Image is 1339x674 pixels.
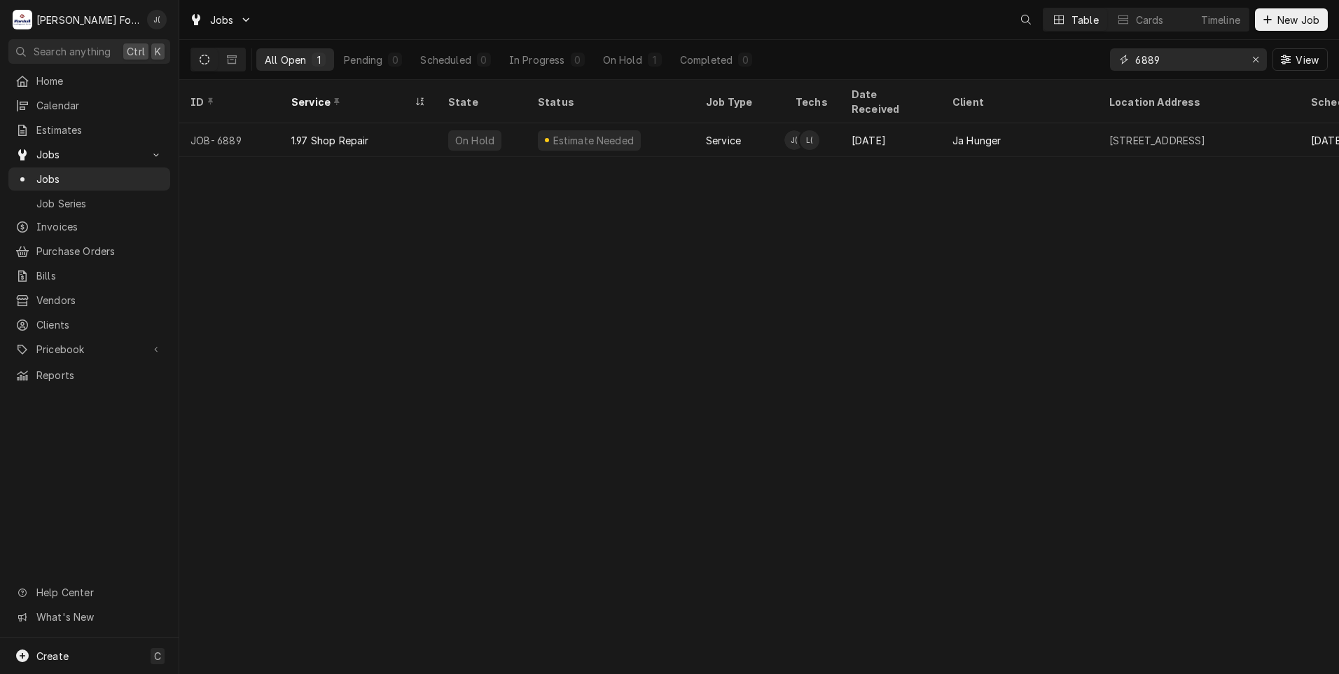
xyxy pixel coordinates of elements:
[36,219,163,234] span: Invoices
[952,95,1084,109] div: Client
[36,244,163,259] span: Purchase Orders
[344,53,382,67] div: Pending
[8,192,170,215] a: Job Series
[952,133,1001,148] div: Ja Hunger
[210,13,234,27] span: Jobs
[34,44,111,59] span: Search anything
[36,317,163,332] span: Clients
[13,10,32,29] div: M
[1244,48,1267,71] button: Erase input
[603,53,642,67] div: On Hold
[1071,13,1099,27] div: Table
[1255,8,1328,31] button: New Job
[448,95,515,109] div: State
[36,147,142,162] span: Jobs
[36,268,163,283] span: Bills
[538,95,681,109] div: Status
[574,53,582,67] div: 0
[1135,48,1240,71] input: Keyword search
[36,585,162,600] span: Help Center
[36,74,163,88] span: Home
[8,118,170,142] a: Estimates
[154,649,161,663] span: C
[147,10,167,29] div: Jeff Debigare (109)'s Avatar
[265,53,306,67] div: All Open
[147,10,167,29] div: J(
[36,172,163,186] span: Jobs
[784,130,804,150] div: Jose DeMelo (37)'s Avatar
[1272,48,1328,71] button: View
[179,123,280,157] div: JOB-6889
[36,13,139,27] div: [PERSON_NAME] Food Equipment Service
[509,53,565,67] div: In Progress
[1109,133,1206,148] div: [STREET_ADDRESS]
[314,53,323,67] div: 1
[8,143,170,166] a: Go to Jobs
[8,69,170,92] a: Home
[420,53,471,67] div: Scheduled
[706,95,773,109] div: Job Type
[480,53,488,67] div: 0
[190,95,266,109] div: ID
[8,94,170,117] a: Calendar
[706,133,741,148] div: Service
[651,53,659,67] div: 1
[1293,53,1321,67] span: View
[291,133,369,148] div: 1.97 Shop Repair
[8,167,170,191] a: Jobs
[36,196,163,211] span: Job Series
[36,293,163,308] span: Vendors
[796,95,829,109] div: Techs
[1015,8,1037,31] button: Open search
[8,364,170,387] a: Reports
[800,130,819,150] div: L(
[36,610,162,624] span: What's New
[291,95,412,109] div: Service
[840,123,941,157] div: [DATE]
[8,39,170,64] button: Search anythingCtrlK
[8,240,170,263] a: Purchase Orders
[36,342,142,357] span: Pricebook
[155,44,161,59] span: K
[36,98,163,113] span: Calendar
[551,133,635,148] div: Estimate Needed
[391,53,399,67] div: 0
[8,581,170,604] a: Go to Help Center
[8,338,170,361] a: Go to Pricebook
[741,53,749,67] div: 0
[8,313,170,336] a: Clients
[8,264,170,287] a: Bills
[454,133,496,148] div: On Hold
[680,53,733,67] div: Completed
[1201,13,1240,27] div: Timeline
[8,215,170,238] a: Invoices
[36,368,163,383] span: Reports
[36,123,163,137] span: Estimates
[784,130,804,150] div: J(
[1275,13,1322,27] span: New Job
[8,605,170,628] a: Go to What's New
[800,130,819,150] div: Luis (54)'s Avatar
[1109,95,1286,109] div: Location Address
[183,8,258,32] a: Go to Jobs
[8,289,170,312] a: Vendors
[36,650,69,662] span: Create
[1136,13,1164,27] div: Cards
[13,10,32,29] div: Marshall Food Equipment Service's Avatar
[852,87,927,116] div: Date Received
[127,44,145,59] span: Ctrl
